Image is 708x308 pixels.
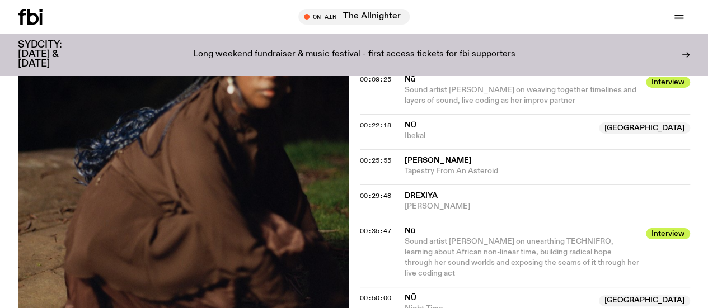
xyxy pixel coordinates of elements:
[405,166,691,177] span: Tapestry From An Asteroid
[405,86,636,105] span: Sound artist [PERSON_NAME] on weaving together timelines and layers of sound, live coding as her ...
[360,193,391,199] button: 00:29:48
[405,131,593,141] span: Ibekal
[360,191,391,200] span: 00:29:48
[405,238,639,277] span: Sound artist [PERSON_NAME] on unearthing TECHNIFRO, learning about African non-linear time, build...
[405,226,640,236] span: Nū
[646,77,690,88] span: Interview
[360,158,391,164] button: 00:25:55
[193,50,515,60] p: Long weekend fundraiser & music festival - first access tickets for fbi supporters
[405,192,438,200] span: Drexiya
[405,157,472,164] span: [PERSON_NAME]
[360,121,391,130] span: 00:22:18
[405,74,640,85] span: Nū
[599,295,690,306] span: [GEOGRAPHIC_DATA]
[360,75,391,84] span: 00:09:25
[360,228,391,234] button: 00:35:47
[646,228,690,239] span: Interview
[18,40,90,69] h3: SYDCITY: [DATE] & [DATE]
[360,77,391,83] button: 00:09:25
[360,226,391,235] span: 00:35:47
[360,293,391,302] span: 00:50:00
[405,121,416,129] span: Nū
[360,122,391,129] button: 00:22:18
[360,295,391,301] button: 00:50:00
[360,156,391,165] span: 00:25:55
[599,122,690,134] span: [GEOGRAPHIC_DATA]
[405,201,691,212] span: [PERSON_NAME]
[298,9,410,25] button: On AirThe Allnighter
[405,294,416,302] span: Nū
